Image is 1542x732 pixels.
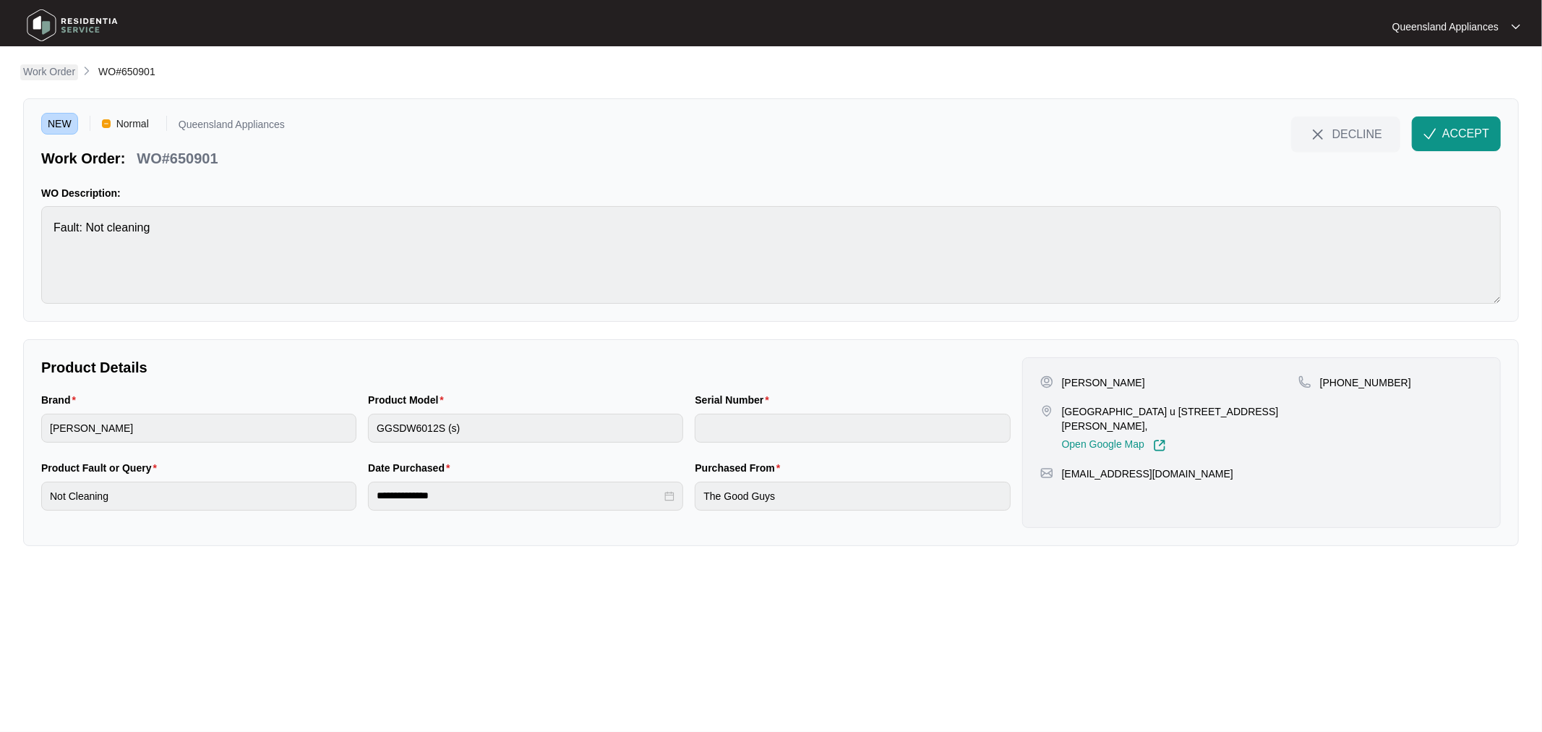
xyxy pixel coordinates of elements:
[102,119,111,128] img: Vercel Logo
[1040,467,1053,480] img: map-pin
[695,393,774,407] label: Serial Number
[1442,125,1489,142] span: ACCEPT
[1062,439,1166,452] a: Open Google Map
[1412,116,1501,151] button: check-IconACCEPT
[20,64,78,80] a: Work Order
[1040,404,1053,417] img: map-pin
[1040,375,1053,388] img: user-pin
[41,186,1501,200] p: WO Description:
[23,64,75,79] p: Work Order
[1512,23,1520,30] img: dropdown arrow
[137,148,218,169] p: WO#650901
[1298,375,1311,388] img: map-pin
[41,414,356,443] input: Brand
[98,66,155,77] span: WO#650901
[695,461,786,475] label: Purchased From
[41,461,163,475] label: Product Fault or Query
[368,461,455,475] label: Date Purchased
[41,113,78,135] span: NEW
[41,482,356,511] input: Product Fault or Query
[1153,439,1166,452] img: Link-External
[695,414,1010,443] input: Serial Number
[41,393,82,407] label: Brand
[1062,375,1145,390] p: [PERSON_NAME]
[179,119,285,135] p: Queensland Appliances
[695,482,1010,511] input: Purchased From
[1392,20,1499,34] p: Queensland Appliances
[81,65,93,77] img: chevron-right
[377,488,661,503] input: Date Purchased
[22,4,123,47] img: residentia service logo
[41,148,125,169] p: Work Order:
[1309,126,1327,143] img: close-Icon
[41,357,1011,378] p: Product Details
[1062,404,1298,433] p: [GEOGRAPHIC_DATA] u [STREET_ADDRESS][PERSON_NAME],
[1062,467,1233,481] p: [EMAIL_ADDRESS][DOMAIN_NAME]
[41,206,1501,304] textarea: Fault: Not cleaning
[1291,116,1400,151] button: close-IconDECLINE
[368,393,450,407] label: Product Model
[1332,126,1382,142] span: DECLINE
[1423,127,1436,140] img: check-Icon
[111,113,155,135] span: Normal
[368,414,683,443] input: Product Model
[1320,375,1411,390] p: [PHONE_NUMBER]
